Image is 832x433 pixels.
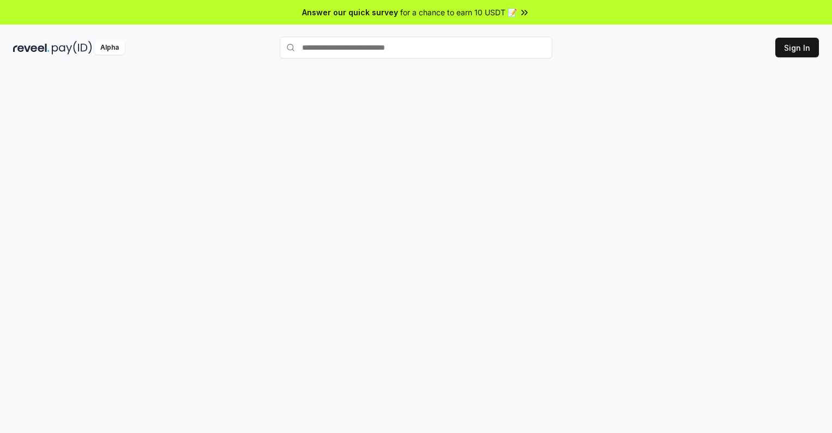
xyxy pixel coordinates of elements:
[94,41,125,55] div: Alpha
[52,41,92,55] img: pay_id
[400,7,517,18] span: for a chance to earn 10 USDT 📝
[775,38,819,57] button: Sign In
[13,41,50,55] img: reveel_dark
[302,7,398,18] span: Answer our quick survey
